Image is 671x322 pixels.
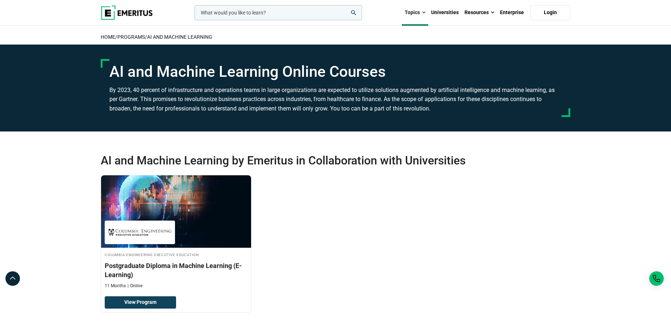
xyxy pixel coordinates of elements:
[105,261,247,279] h3: Postgraduate Diploma in Machine Learning (E-Learning)
[108,224,171,241] img: Columbia Engineering Executive Education
[105,251,247,258] h4: Columbia Engineering Executive Education
[101,153,523,168] h2: AI and Machine Learning by Emeritus in Collaboration with Universities
[101,175,251,293] a: AI and Machine Learning Course by Columbia Engineering Executive Education - Columbia Engineering...
[109,63,562,81] h1: AI and Machine Learning Online Courses
[530,5,570,20] a: Login
[117,34,145,40] a: Programs
[105,296,176,309] a: View Program
[105,283,126,289] p: 11 Months
[101,29,570,45] h2: / /
[109,85,562,113] p: By 2023, 40 percent of infrastructure and operations teams in large organizations are expected to...
[101,175,251,248] img: Postgraduate Diploma in Machine Learning (E-Learning) | Online AI and Machine Learning Course
[101,34,115,40] a: home
[195,5,362,20] input: woocommerce-product-search-field-0
[128,283,142,289] p: Online
[147,34,212,40] a: AI and Machine Learning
